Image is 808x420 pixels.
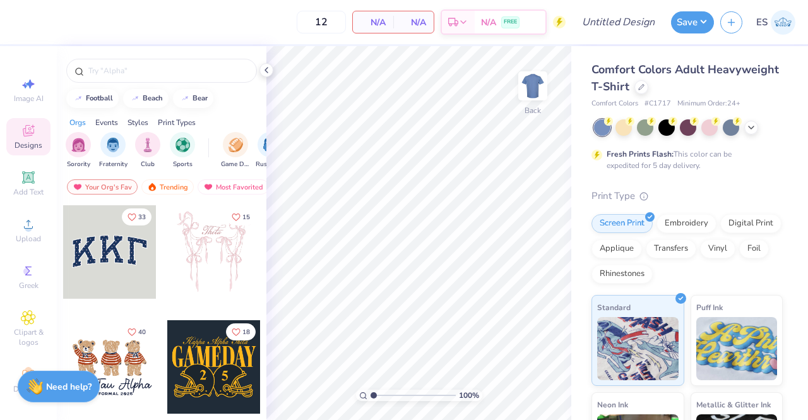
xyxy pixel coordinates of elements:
div: Events [95,117,118,128]
span: Minimum Order: 24 + [677,99,740,109]
div: Foil [739,239,769,258]
img: trend_line.gif [73,95,83,102]
span: 100 % [459,390,479,401]
img: Sorority Image [71,138,86,152]
div: Styles [128,117,148,128]
div: Most Favorited [198,179,269,195]
div: Vinyl [700,239,735,258]
span: 18 [242,329,250,335]
div: Rhinestones [591,265,653,284]
div: filter for Club [135,132,160,169]
button: Like [226,323,256,340]
span: Image AI [14,93,44,104]
span: Comfort Colors [591,99,638,109]
span: Sports [173,160,193,169]
img: most_fav.gif [203,183,213,191]
span: # C1717 [645,99,671,109]
span: Decorate [13,384,44,394]
div: Print Types [158,117,196,128]
span: Greek [19,280,39,291]
span: Fraternity [99,160,128,169]
strong: Fresh Prints Flash: [607,149,674,159]
div: Screen Print [591,214,653,233]
img: trend_line.gif [180,95,190,102]
input: Untitled Design [572,9,665,35]
img: most_fav.gif [73,183,83,191]
button: filter button [99,132,128,169]
div: Trending [141,179,194,195]
img: Rush & Bid Image [263,138,278,152]
img: trend_line.gif [130,95,140,102]
button: filter button [256,132,285,169]
button: Like [122,208,151,225]
span: N/A [401,16,426,29]
img: Game Day Image [229,138,243,152]
button: Save [671,11,714,33]
span: 40 [138,329,146,335]
span: 33 [138,214,146,220]
span: Puff Ink [696,301,723,314]
button: filter button [66,132,91,169]
button: Like [122,323,151,340]
img: Puff Ink [696,317,778,380]
div: Embroidery [656,214,716,233]
div: Applique [591,239,642,258]
div: This color can be expedited for 5 day delivery. [607,148,762,171]
span: Rush & Bid [256,160,285,169]
img: Standard [597,317,679,380]
button: filter button [170,132,195,169]
span: ES [756,15,768,30]
button: beach [123,89,169,108]
button: bear [173,89,213,108]
span: Comfort Colors Adult Heavyweight T-Shirt [591,62,779,94]
strong: Need help? [46,381,92,393]
img: Ella Simmons [771,10,795,35]
div: Orgs [69,117,86,128]
span: Standard [597,301,631,314]
span: Designs [15,140,42,150]
div: football [86,95,113,102]
img: Fraternity Image [106,138,120,152]
span: Add Text [13,187,44,197]
div: filter for Sports [170,132,195,169]
span: Club [141,160,155,169]
input: Try "Alpha" [87,64,249,77]
span: FREE [504,18,517,27]
div: Back [525,105,541,116]
input: – – [297,11,346,33]
img: Club Image [141,138,155,152]
span: Metallic & Glitter Ink [696,398,771,411]
button: filter button [135,132,160,169]
img: Sports Image [175,138,190,152]
button: Like [226,208,256,225]
span: Sorority [67,160,90,169]
div: filter for Rush & Bid [256,132,285,169]
span: Neon Ink [597,398,628,411]
button: football [66,89,119,108]
div: filter for Fraternity [99,132,128,169]
div: Digital Print [720,214,781,233]
span: Game Day [221,160,250,169]
span: 15 [242,214,250,220]
span: N/A [481,16,496,29]
div: Print Type [591,189,783,203]
span: Clipart & logos [6,327,50,347]
img: Back [520,73,545,99]
img: trending.gif [147,183,157,191]
span: N/A [360,16,386,29]
div: Your Org's Fav [67,179,138,195]
div: bear [193,95,208,102]
button: filter button [221,132,250,169]
a: ES [756,10,795,35]
div: beach [143,95,163,102]
span: Upload [16,234,41,244]
div: filter for Sorority [66,132,91,169]
div: filter for Game Day [221,132,250,169]
div: Transfers [646,239,696,258]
